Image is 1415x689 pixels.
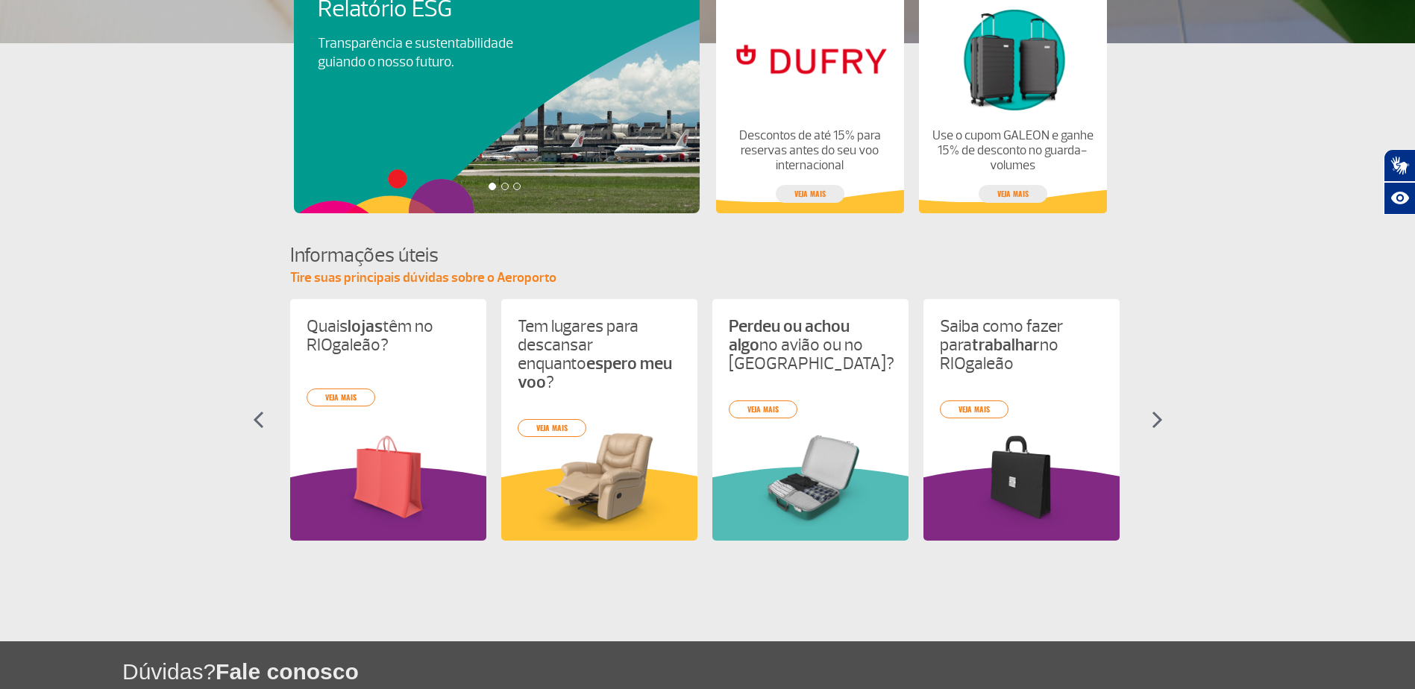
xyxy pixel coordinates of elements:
[307,424,470,531] img: card%20informa%C3%A7%C3%B5es%206.png
[518,419,586,437] a: veja mais
[729,400,797,418] a: veja mais
[979,185,1047,203] a: veja mais
[776,185,844,203] a: veja mais
[348,315,383,337] strong: lojas
[518,317,681,391] p: Tem lugares para descansar enquanto ?
[1384,149,1415,182] button: Abrir tradutor de língua de sinais.
[122,656,1415,687] h1: Dúvidas?
[972,334,1040,356] strong: trabalhar
[307,388,375,406] a: veja mais
[518,424,681,531] img: card%20informa%C3%A7%C3%B5es%204.png
[501,467,697,541] img: amareloInformacoesUteis.svg
[931,128,1094,173] p: Use o cupom GALEON e ganhe 15% de desconto no guarda-volumes
[1384,182,1415,215] button: Abrir recursos assistivos.
[729,317,892,373] p: no avião ou no [GEOGRAPHIC_DATA]?
[931,1,1094,116] img: Guarda-volumes
[729,424,892,531] img: problema-bagagem.png
[728,1,891,116] img: Lojas
[518,353,672,393] strong: espero meu voo
[307,317,470,354] p: Quais têm no RIOgaleão?
[728,128,891,173] p: Descontos de até 15% para reservas antes do seu voo internacional
[940,424,1103,531] img: card%20informa%C3%A7%C3%B5es%202.png
[1384,149,1415,215] div: Plugin de acessibilidade da Hand Talk.
[940,317,1103,373] p: Saiba como fazer para no RIOgaleão
[290,467,486,541] img: roxoInformacoesUteis.svg
[729,315,850,356] strong: Perdeu ou achou algo
[216,659,359,684] span: Fale conosco
[1152,411,1163,429] img: seta-direita
[290,242,1126,269] h4: Informações úteis
[923,467,1120,541] img: roxoInformacoesUteis.svg
[253,411,264,429] img: seta-esquerda
[290,269,1126,287] p: Tire suas principais dúvidas sobre o Aeroporto
[712,467,909,541] img: verdeInformacoesUteis.svg
[940,400,1008,418] a: veja mais
[318,34,530,72] p: Transparência e sustentabilidade guiando o nosso futuro.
